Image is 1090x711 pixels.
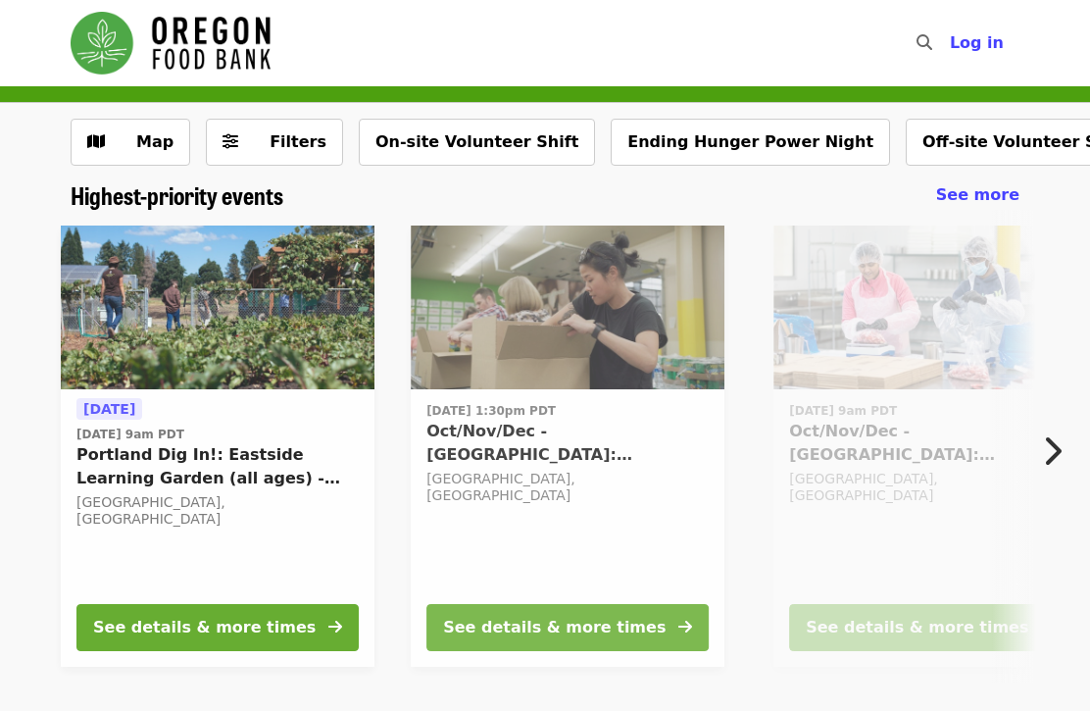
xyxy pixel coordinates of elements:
[206,119,343,166] button: Filters (0 selected)
[936,183,1019,207] a: See more
[611,119,890,166] button: Ending Hunger Power Night
[87,132,105,151] i: map icon
[223,132,238,151] i: sliders-h icon
[789,471,1071,504] div: [GEOGRAPHIC_DATA], [GEOGRAPHIC_DATA]
[426,471,709,504] div: [GEOGRAPHIC_DATA], [GEOGRAPHIC_DATA]
[936,185,1019,204] span: See more
[789,402,897,420] time: [DATE] 9am PDT
[55,181,1035,210] div: Highest-priority events
[773,226,1087,390] img: Oct/Nov/Dec - Beaverton: Repack/Sort (age 10+) organized by Oregon Food Bank
[83,401,135,417] span: [DATE]
[806,616,1028,639] div: See details & more times
[1042,432,1062,470] i: chevron-right icon
[944,20,960,67] input: Search
[71,12,271,75] img: Oregon Food Bank - Home
[76,494,359,528] div: [GEOGRAPHIC_DATA], [GEOGRAPHIC_DATA]
[426,402,556,420] time: [DATE] 1:30pm PDT
[443,616,666,639] div: See details & more times
[411,226,724,390] img: Oct/Nov/Dec - Portland: Repack/Sort (age 8+) organized by Oregon Food Bank
[71,181,283,210] a: Highest-priority events
[61,226,374,390] img: Portland Dig In!: Eastside Learning Garden (all ages) - Aug/Sept/Oct organized by Oregon Food Bank
[71,178,283,212] span: Highest-priority events
[917,33,932,52] i: search icon
[411,226,724,667] a: See details for "Oct/Nov/Dec - Portland: Repack/Sort (age 8+)"
[426,604,709,651] button: See details & more times
[426,420,709,467] span: Oct/Nov/Dec - [GEOGRAPHIC_DATA]: Repack/Sort (age [DEMOGRAPHIC_DATA]+)
[136,132,173,151] span: Map
[76,604,359,651] button: See details & more times
[328,618,342,636] i: arrow-right icon
[934,24,1019,63] button: Log in
[789,604,1071,651] button: See details & more times
[359,119,595,166] button: On-site Volunteer Shift
[950,33,1004,52] span: Log in
[61,226,374,667] a: See details for "Portland Dig In!: Eastside Learning Garden (all ages) - Aug/Sept/Oct"
[76,443,359,490] span: Portland Dig In!: Eastside Learning Garden (all ages) - Aug/Sept/Oct
[270,132,326,151] span: Filters
[76,426,184,443] time: [DATE] 9am PDT
[773,226,1087,667] a: See details for "Oct/Nov/Dec - Beaverton: Repack/Sort (age 10+)"
[1025,424,1090,479] button: Next item
[678,618,692,636] i: arrow-right icon
[71,119,190,166] button: Show map view
[789,420,1071,467] span: Oct/Nov/Dec - [GEOGRAPHIC_DATA]: Repack/Sort (age [DEMOGRAPHIC_DATA]+)
[93,616,316,639] div: See details & more times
